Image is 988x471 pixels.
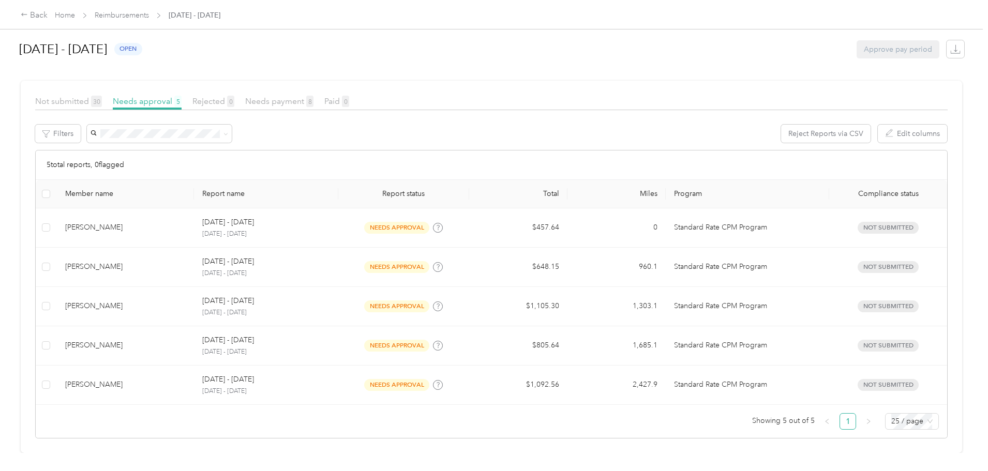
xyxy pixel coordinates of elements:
div: [PERSON_NAME] [65,222,186,233]
button: Filters [35,125,81,143]
td: Standard Rate CPM Program [666,326,829,366]
span: Not submitted [858,300,919,312]
a: Home [55,11,75,20]
td: $805.64 [469,326,567,366]
span: needs approval [364,222,429,234]
p: Standard Rate CPM Program [674,261,821,272]
td: $1,092.56 [469,366,567,405]
span: 8 [306,96,313,107]
td: 0 [567,208,666,248]
button: left [819,413,835,430]
p: Standard Rate CPM Program [674,300,821,312]
td: 1,685.1 [567,326,666,366]
th: Program [666,180,829,208]
p: Standard Rate CPM Program [674,222,821,233]
span: Report status [347,189,461,198]
span: Not submitted [858,340,919,352]
span: Paid [324,96,349,106]
p: [DATE] - [DATE] [202,269,330,278]
span: left [824,418,830,424]
a: Reimbursements [95,11,149,20]
p: Standard Rate CPM Program [674,379,821,390]
td: Standard Rate CPM Program [666,248,829,287]
p: [DATE] - [DATE] [202,230,330,239]
p: [DATE] - [DATE] [202,256,254,267]
span: Showing 5 out of 5 [752,413,815,429]
p: [DATE] - [DATE] [202,335,254,346]
li: Next Page [860,413,877,430]
p: [DATE] - [DATE] [202,217,254,228]
span: needs approval [364,261,429,273]
div: Total [477,189,559,198]
div: [PERSON_NAME] [65,261,186,272]
span: 25 / page [891,414,933,429]
td: 1,303.1 [567,287,666,326]
div: Miles [576,189,657,198]
span: Compliance status [837,189,939,198]
button: Edit columns [878,125,947,143]
div: Page Size [885,413,939,430]
span: 0 [227,96,234,107]
th: Report name [194,180,338,208]
p: [DATE] - [DATE] [202,387,330,396]
p: [DATE] - [DATE] [202,374,254,385]
a: 1 [840,414,856,429]
td: 960.1 [567,248,666,287]
span: needs approval [364,379,429,391]
div: 5 total reports, 0 flagged [36,150,947,180]
span: needs approval [364,300,429,312]
div: Back [21,9,48,22]
span: Needs approval [113,96,182,106]
p: [DATE] - [DATE] [202,347,330,357]
button: Reject Reports via CSV [781,125,871,143]
td: $1,105.30 [469,287,567,326]
td: $648.15 [469,248,567,287]
span: Not submitted [35,96,102,106]
span: Not submitted [858,222,919,234]
li: Previous Page [819,413,835,430]
p: [DATE] - [DATE] [202,308,330,317]
button: right [860,413,877,430]
iframe: Everlance-gr Chat Button Frame [930,413,988,471]
span: 0 [342,96,349,107]
span: 30 [91,96,102,107]
span: needs approval [364,340,429,352]
div: [PERSON_NAME] [65,379,186,390]
span: Not submitted [858,261,919,273]
span: [DATE] - [DATE] [169,10,220,21]
td: Standard Rate CPM Program [666,287,829,326]
td: $457.64 [469,208,567,248]
h1: [DATE] - [DATE] [19,37,107,62]
p: [DATE] - [DATE] [202,295,254,307]
span: Rejected [192,96,234,106]
span: Needs payment [245,96,313,106]
td: 2,427.9 [567,366,666,405]
span: open [114,43,142,55]
div: [PERSON_NAME] [65,300,186,312]
div: [PERSON_NAME] [65,340,186,351]
span: 5 [174,96,182,107]
div: Member name [65,189,186,198]
span: right [865,418,872,424]
p: Standard Rate CPM Program [674,340,821,351]
li: 1 [840,413,856,430]
td: Standard Rate CPM Program [666,208,829,248]
span: Not submitted [858,379,919,391]
td: Standard Rate CPM Program [666,366,829,405]
th: Member name [57,180,194,208]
